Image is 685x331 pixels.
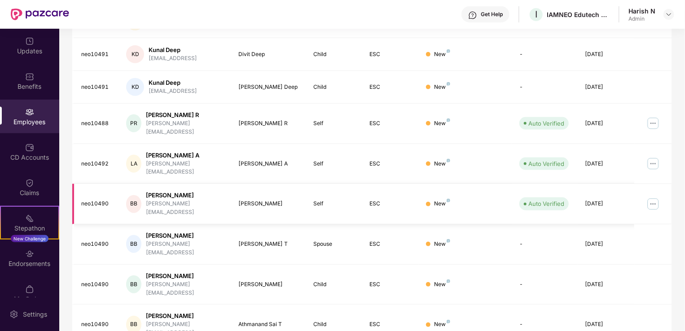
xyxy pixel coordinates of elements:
div: [DATE] [585,200,627,208]
div: [PERSON_NAME] [146,312,224,320]
div: New [434,280,450,289]
div: [PERSON_NAME] Deep [239,83,299,91]
div: ESC [370,83,412,91]
div: New [434,119,450,128]
img: svg+xml;base64,PHN2ZyB4bWxucz0iaHR0cDovL3d3dy53My5vcmcvMjAwMC9zdmciIHdpZHRoPSI4IiBoZWlnaHQ9IjgiIH... [447,279,450,283]
img: svg+xml;base64,PHN2ZyB4bWxucz0iaHR0cDovL3d3dy53My5vcmcvMjAwMC9zdmciIHdpZHRoPSI4IiBoZWlnaHQ9IjgiIH... [447,320,450,323]
div: neo10492 [81,160,112,168]
img: svg+xml;base64,PHN2ZyB4bWxucz0iaHR0cDovL3d3dy53My5vcmcvMjAwMC9zdmciIHdpZHRoPSI4IiBoZWlnaHQ9IjgiIH... [447,199,450,202]
div: neo10490 [81,240,112,248]
div: neo10491 [81,50,112,59]
div: [DATE] [585,50,627,59]
div: BB [126,195,141,213]
div: ESC [370,320,412,329]
div: Divit Deep [239,50,299,59]
div: ESC [370,200,412,208]
div: neo10490 [81,280,112,289]
img: svg+xml;base64,PHN2ZyBpZD0iU2V0dGluZy0yMHgyMCIgeG1sbnM9Imh0dHA6Ly93d3cudzMub3JnLzIwMDAvc3ZnIiB3aW... [9,310,18,319]
div: Self [313,160,355,168]
img: manageButton [646,116,660,131]
img: New Pazcare Logo [11,9,69,20]
div: neo10490 [81,320,112,329]
td: - [512,265,578,305]
div: IAMNEO Edutech Private Limited [547,10,610,19]
div: [PERSON_NAME][EMAIL_ADDRESS] [146,119,224,136]
div: Athmanand Sai T [239,320,299,329]
div: New [434,50,450,59]
td: - [512,38,578,71]
img: svg+xml;base64,PHN2ZyBpZD0iRW5kb3JzZW1lbnRzIiB4bWxucz0iaHR0cDovL3d3dy53My5vcmcvMjAwMC9zdmciIHdpZH... [25,249,34,258]
div: Harish N [628,7,655,15]
div: [PERSON_NAME][EMAIL_ADDRESS] [146,280,224,297]
img: svg+xml;base64,PHN2ZyBpZD0iSGVscC0zMngzMiIgeG1sbnM9Imh0dHA6Ly93d3cudzMub3JnLzIwMDAvc3ZnIiB3aWR0aD... [468,11,477,20]
div: [EMAIL_ADDRESS] [149,87,197,96]
div: New [434,83,450,91]
img: svg+xml;base64,PHN2ZyB4bWxucz0iaHR0cDovL3d3dy53My5vcmcvMjAwMC9zdmciIHdpZHRoPSIyMSIgaGVpZ2h0PSIyMC... [25,214,34,223]
div: KD [126,45,144,63]
div: [DATE] [585,160,627,168]
div: [PERSON_NAME] [239,200,299,208]
div: Child [313,280,355,289]
div: [PERSON_NAME] [146,191,224,200]
div: Child [313,320,355,329]
div: ESC [370,160,412,168]
div: [DATE] [585,320,627,329]
div: neo10490 [81,200,112,208]
img: svg+xml;base64,PHN2ZyB4bWxucz0iaHR0cDovL3d3dy53My5vcmcvMjAwMC9zdmciIHdpZHRoPSI4IiBoZWlnaHQ9IjgiIH... [447,159,450,162]
div: KD [126,78,144,96]
div: PR [126,114,141,132]
div: Self [313,119,355,128]
div: [PERSON_NAME] A [146,151,224,160]
div: [PERSON_NAME] [146,272,224,280]
img: svg+xml;base64,PHN2ZyBpZD0iRHJvcGRvd24tMzJ4MzIiIHhtbG5zPSJodHRwOi8vd3d3LnczLm9yZy8yMDAwL3N2ZyIgd2... [665,11,672,18]
div: neo10488 [81,119,112,128]
img: svg+xml;base64,PHN2ZyBpZD0iQ2xhaW0iIHhtbG5zPSJodHRwOi8vd3d3LnczLm9yZy8yMDAwL3N2ZyIgd2lkdGg9IjIwIi... [25,179,34,187]
div: [PERSON_NAME][EMAIL_ADDRESS] [146,160,224,177]
div: Auto Verified [528,159,564,168]
img: svg+xml;base64,PHN2ZyB4bWxucz0iaHR0cDovL3d3dy53My5vcmcvMjAwMC9zdmciIHdpZHRoPSI4IiBoZWlnaHQ9IjgiIH... [447,239,450,243]
div: ESC [370,50,412,59]
td: - [512,224,578,265]
img: svg+xml;base64,PHN2ZyBpZD0iTXlfT3JkZXJzIiBkYXRhLW5hbWU9Ik15IE9yZGVycyIgeG1sbnM9Imh0dHA6Ly93d3cudz... [25,285,34,294]
div: Self [313,200,355,208]
span: I [535,9,537,20]
img: svg+xml;base64,PHN2ZyB4bWxucz0iaHR0cDovL3d3dy53My5vcmcvMjAwMC9zdmciIHdpZHRoPSI4IiBoZWlnaHQ9IjgiIH... [447,49,450,53]
div: Auto Verified [528,199,564,208]
div: [DATE] [585,240,627,248]
div: BB [126,235,141,253]
div: New Challenge [11,235,48,242]
div: LA [126,155,141,173]
img: svg+xml;base64,PHN2ZyB4bWxucz0iaHR0cDovL3d3dy53My5vcmcvMjAwMC9zdmciIHdpZHRoPSI4IiBoZWlnaHQ9IjgiIH... [447,118,450,122]
div: New [434,240,450,248]
img: manageButton [646,157,660,171]
div: neo10491 [81,83,112,91]
div: [PERSON_NAME][EMAIL_ADDRESS] [146,240,224,257]
div: Kunal Deep [149,46,197,54]
div: [PERSON_NAME][EMAIL_ADDRESS] [146,200,224,217]
div: BB [126,275,141,293]
div: [PERSON_NAME] T [239,240,299,248]
div: Auto Verified [528,119,564,128]
div: [DATE] [585,119,627,128]
div: ESC [370,280,412,289]
div: [EMAIL_ADDRESS] [149,54,197,63]
div: New [434,160,450,168]
img: svg+xml;base64,PHN2ZyBpZD0iQ0RfQWNjb3VudHMiIGRhdGEtbmFtZT0iQ0QgQWNjb3VudHMiIHhtbG5zPSJodHRwOi8vd3... [25,143,34,152]
img: svg+xml;base64,PHN2ZyBpZD0iRW1wbG95ZWVzIiB4bWxucz0iaHR0cDovL3d3dy53My5vcmcvMjAwMC9zdmciIHdpZHRoPS... [25,108,34,117]
img: manageButton [646,197,660,211]
div: ESC [370,119,412,128]
div: [DATE] [585,83,627,91]
div: [PERSON_NAME] R [239,119,299,128]
img: svg+xml;base64,PHN2ZyB4bWxucz0iaHR0cDovL3d3dy53My5vcmcvMjAwMC9zdmciIHdpZHRoPSI4IiBoZWlnaHQ9IjgiIH... [447,82,450,86]
div: [PERSON_NAME] [146,231,224,240]
div: [PERSON_NAME] [239,280,299,289]
img: svg+xml;base64,PHN2ZyBpZD0iVXBkYXRlZCIgeG1sbnM9Imh0dHA6Ly93d3cudzMub3JnLzIwMDAvc3ZnIiB3aWR0aD0iMj... [25,37,34,46]
div: [PERSON_NAME] R [146,111,224,119]
div: Spouse [313,240,355,248]
div: [DATE] [585,280,627,289]
img: svg+xml;base64,PHN2ZyBpZD0iQmVuZWZpdHMiIHhtbG5zPSJodHRwOi8vd3d3LnczLm9yZy8yMDAwL3N2ZyIgd2lkdGg9Ij... [25,72,34,81]
div: Kunal Deep [149,78,197,87]
div: Settings [20,310,50,319]
div: Get Help [481,11,503,18]
div: Admin [628,15,655,22]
